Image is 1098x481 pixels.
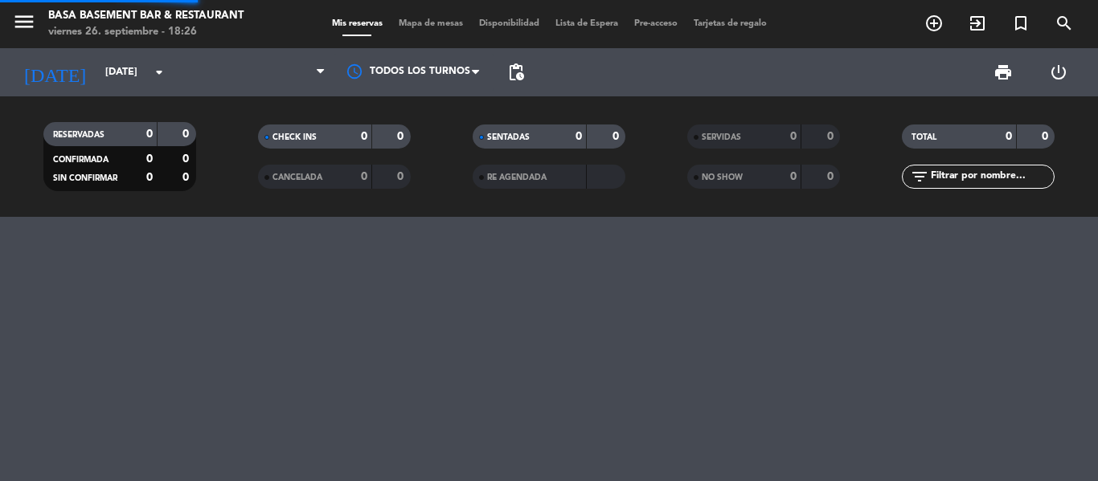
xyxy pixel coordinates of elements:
strong: 0 [397,171,407,182]
i: turned_in_not [1011,14,1030,33]
span: CANCELADA [272,173,322,181]
span: Mapa de mesas [391,19,471,28]
strong: 0 [361,131,367,142]
strong: 0 [1006,131,1012,142]
div: LOG OUT [1030,48,1086,96]
i: menu [12,10,36,34]
strong: 0 [613,131,622,142]
strong: 0 [1042,131,1051,142]
span: CHECK INS [272,133,317,141]
strong: 0 [576,131,582,142]
span: print [994,63,1013,82]
span: NO SHOW [702,173,743,181]
span: SIN CONFIRMAR [53,174,117,182]
strong: 0 [182,153,192,165]
strong: 0 [146,128,153,140]
i: add_circle_outline [924,14,944,33]
i: [DATE] [12,55,97,90]
i: power_settings_new [1049,63,1068,82]
strong: 0 [361,171,367,182]
span: RESERVADAS [53,131,104,139]
span: SENTADAS [487,133,530,141]
strong: 0 [827,171,837,182]
button: menu [12,10,36,39]
i: search [1055,14,1074,33]
i: filter_list [910,167,929,186]
strong: 0 [790,131,797,142]
strong: 0 [397,131,407,142]
span: Lista de Espera [547,19,626,28]
strong: 0 [790,171,797,182]
strong: 0 [146,153,153,165]
i: arrow_drop_down [150,63,169,82]
span: SERVIDAS [702,133,741,141]
strong: 0 [182,172,192,183]
strong: 0 [827,131,837,142]
span: pending_actions [506,63,526,82]
input: Filtrar por nombre... [929,168,1054,185]
span: Pre-acceso [626,19,686,28]
strong: 0 [182,128,192,140]
span: Mis reservas [324,19,391,28]
div: viernes 26. septiembre - 18:26 [48,24,244,40]
span: Disponibilidad [471,19,547,28]
i: exit_to_app [968,14,987,33]
span: CONFIRMADA [53,156,109,164]
span: Tarjetas de regalo [686,19,775,28]
div: Basa Basement Bar & Restaurant [48,8,244,24]
span: TOTAL [912,133,936,141]
strong: 0 [146,172,153,183]
span: RE AGENDADA [487,173,547,181]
